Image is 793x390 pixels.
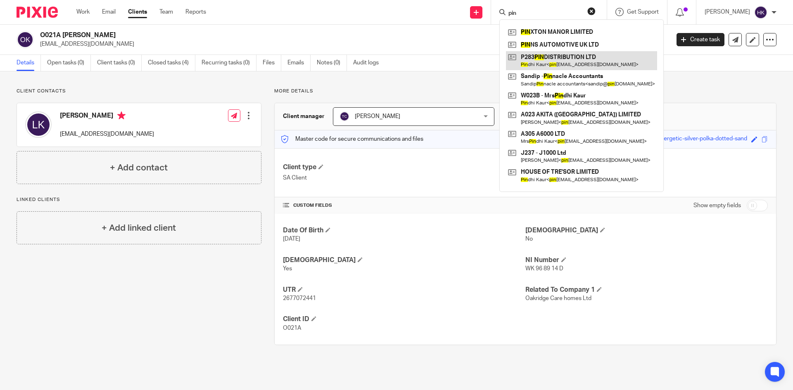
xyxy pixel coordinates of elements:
[102,222,176,234] h4: + Add linked client
[283,256,525,265] h4: [DEMOGRAPHIC_DATA]
[128,8,147,16] a: Clients
[274,88,776,95] p: More details
[353,55,385,71] a: Audit logs
[525,286,768,294] h4: Related To Company 1
[60,130,154,138] p: [EMAIL_ADDRESS][DOMAIN_NAME]
[283,174,525,182] p: SA Client
[159,8,173,16] a: Team
[508,10,582,17] input: Search
[283,163,525,172] h4: Client type
[283,236,300,242] span: [DATE]
[102,8,116,16] a: Email
[76,8,90,16] a: Work
[283,315,525,324] h4: Client ID
[587,7,596,15] button: Clear
[97,55,142,71] a: Client tasks (0)
[185,8,206,16] a: Reports
[525,236,533,242] span: No
[525,295,591,301] span: Oakridge Care homes Ltd
[281,135,423,143] p: Master code for secure communications and files
[705,8,750,16] p: [PERSON_NAME]
[283,226,525,235] h4: Date Of Birth
[525,256,768,265] h4: NI Number
[17,88,261,95] p: Client contacts
[148,55,195,71] a: Closed tasks (4)
[40,31,539,40] h2: O021A [PERSON_NAME]
[317,55,347,71] a: Notes (0)
[283,325,301,331] span: O021A
[17,55,41,71] a: Details
[525,226,768,235] h4: [DEMOGRAPHIC_DATA]
[283,202,525,209] h4: CUSTOM FIELDS
[657,135,747,144] div: energetic-silver-polka-dotted-sand
[283,266,292,272] span: Yes
[202,55,256,71] a: Recurring tasks (0)
[525,266,563,272] span: WK 96 89 14 D
[110,161,168,174] h4: + Add contact
[283,295,316,301] span: 2677072441
[25,111,52,138] img: svg%3E
[263,55,281,71] a: Files
[17,31,34,48] img: svg%3E
[17,196,261,203] p: Linked clients
[47,55,91,71] a: Open tasks (0)
[677,33,724,46] a: Create task
[17,7,58,18] img: Pixie
[283,112,325,121] h3: Client manager
[355,113,400,119] span: [PERSON_NAME]
[627,9,659,15] span: Get Support
[40,40,664,48] p: [EMAIL_ADDRESS][DOMAIN_NAME]
[117,111,126,120] i: Primary
[340,111,349,121] img: svg%3E
[693,201,741,210] label: Show empty fields
[754,6,767,19] img: svg%3E
[283,286,525,294] h4: UTR
[287,55,311,71] a: Emails
[60,111,154,122] h4: [PERSON_NAME]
